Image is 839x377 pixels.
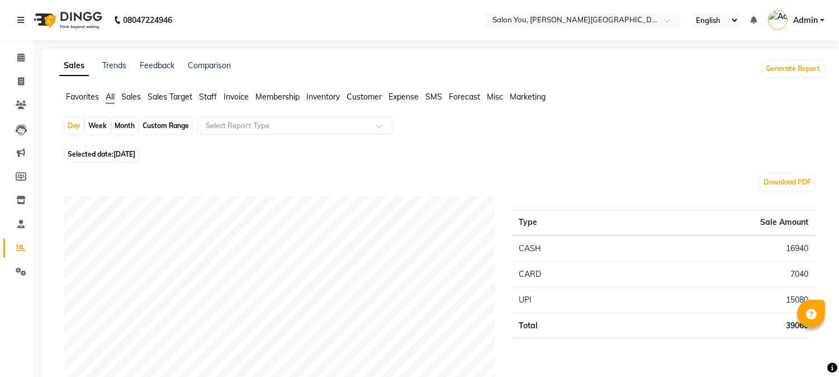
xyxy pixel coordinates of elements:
div: Week [86,118,110,134]
span: Expense [388,92,419,102]
a: Comparison [188,60,231,70]
div: Day [65,118,83,134]
button: Download PDF [761,175,814,190]
th: Type [512,210,624,236]
a: Trends [102,60,126,70]
img: logo [29,4,105,36]
span: Sales Target [148,92,192,102]
a: Sales [59,56,89,76]
td: CASH [512,235,624,262]
td: 39060 [623,313,815,339]
span: SMS [425,92,442,102]
b: 08047224946 [123,4,172,36]
span: Inventory [306,92,340,102]
span: All [106,92,115,102]
a: Feedback [140,60,174,70]
button: Generate Report [763,61,823,77]
span: Membership [255,92,300,102]
td: 16940 [623,235,815,262]
td: 7040 [623,262,815,288]
span: Favorites [66,92,99,102]
td: 15080 [623,288,815,313]
span: Staff [199,92,217,102]
span: Invoice [224,92,249,102]
div: Custom Range [140,118,192,134]
span: Sales [121,92,141,102]
span: Customer [347,92,382,102]
td: UPI [512,288,624,313]
div: Month [112,118,138,134]
span: [DATE] [113,150,135,158]
span: Forecast [449,92,480,102]
span: Selected date: [65,147,138,161]
td: Total [512,313,624,339]
img: Admin [768,10,788,30]
span: Admin [793,15,818,26]
span: Marketing [510,92,546,102]
span: Misc [487,92,503,102]
th: Sale Amount [623,210,815,236]
td: CARD [512,262,624,288]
